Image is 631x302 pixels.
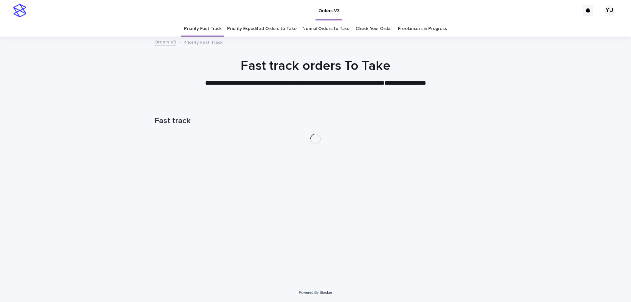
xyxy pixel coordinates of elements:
[398,21,447,37] a: Freelancers in Progress
[302,21,350,37] a: Normal Orders to Take
[604,5,615,16] div: YU
[13,4,26,17] img: stacker-logo-s-only.png
[299,290,332,294] a: Powered By Stacker
[356,21,392,37] a: Check Your Order
[154,116,477,126] h1: Fast track
[227,21,296,37] a: Priority Expedited Orders to Take
[154,58,477,74] h1: Fast track orders To Take
[184,21,221,37] a: Priority Fast Track
[183,38,222,45] p: Priority Fast Track
[154,38,176,45] a: Orders V3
